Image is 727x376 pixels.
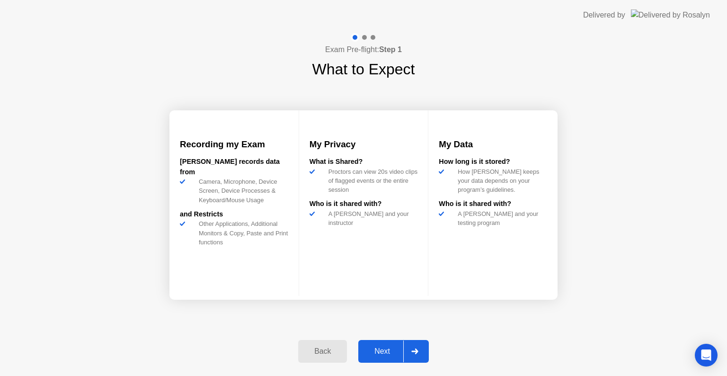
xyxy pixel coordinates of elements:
[310,199,418,209] div: Who is it shared with?
[325,167,418,195] div: Proctors can view 20s video clips of flagged events or the entire session
[631,9,710,20] img: Delivered by Rosalyn
[361,347,403,356] div: Next
[298,340,347,363] button: Back
[439,199,547,209] div: Who is it shared with?
[310,138,418,151] h3: My Privacy
[325,209,418,227] div: A [PERSON_NAME] and your instructor
[583,9,625,21] div: Delivered by
[454,209,547,227] div: A [PERSON_NAME] and your testing program
[195,219,288,247] div: Other Applications, Additional Monitors & Copy, Paste and Print functions
[310,157,418,167] div: What is Shared?
[180,138,288,151] h3: Recording my Exam
[312,58,415,81] h1: What to Expect
[325,44,402,55] h4: Exam Pre-flight:
[195,177,288,205] div: Camera, Microphone, Device Screen, Device Processes & Keyboard/Mouse Usage
[180,157,288,177] div: [PERSON_NAME] records data from
[695,344,718,367] div: Open Intercom Messenger
[379,45,402,54] b: Step 1
[301,347,344,356] div: Back
[439,138,547,151] h3: My Data
[358,340,429,363] button: Next
[454,167,547,195] div: How [PERSON_NAME] keeps your data depends on your program’s guidelines.
[439,157,547,167] div: How long is it stored?
[180,209,288,220] div: and Restricts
